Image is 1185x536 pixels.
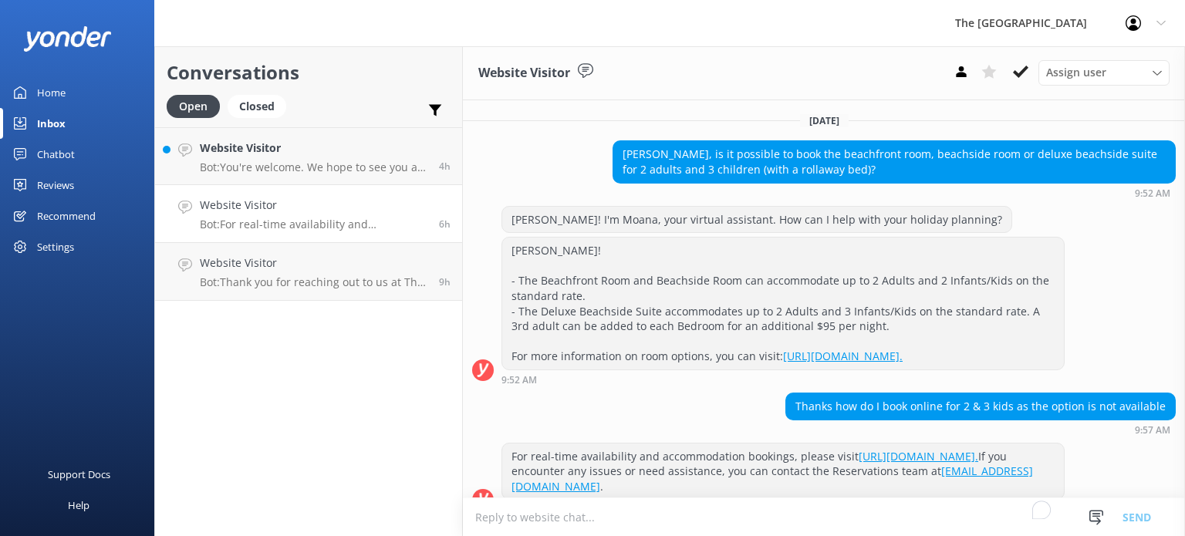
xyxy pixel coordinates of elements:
[439,160,451,173] span: Aug 21 2025 06:28pm (UTC -10:00) Pacific/Honolulu
[1135,426,1170,435] strong: 9:57 AM
[501,376,537,385] strong: 9:52 AM
[463,498,1185,536] textarea: To enrich screen reader interactions, please activate Accessibility in Grammarly extension settings
[859,449,978,464] a: [URL][DOMAIN_NAME].
[37,201,96,231] div: Recommend
[800,114,849,127] span: [DATE]
[502,238,1064,369] div: [PERSON_NAME]! - The Beachfront Room and Beachside Room can accommodate up to 2 Adults and 2 Infa...
[502,207,1011,233] div: [PERSON_NAME]! I'm Moana, your virtual assistant. How can I help with your holiday planning?
[786,393,1175,420] div: Thanks how do I book online for 2 & 3 kids as the option is not available
[228,97,294,114] a: Closed
[167,95,220,118] div: Open
[155,243,462,301] a: Website VisitorBot:Thank you for reaching out to us at The [GEOGRAPHIC_DATA] for more information...
[613,141,1175,182] div: [PERSON_NAME], is it possible to book the beachfront room, beachside room or deluxe beachside sui...
[511,464,1033,494] a: [EMAIL_ADDRESS][DOMAIN_NAME]
[200,197,427,214] h4: Website Visitor
[783,349,903,363] a: [URL][DOMAIN_NAME].
[502,443,1064,500] div: For real-time availability and accommodation bookings, please visit If you encounter any issues o...
[37,108,66,139] div: Inbox
[37,139,75,170] div: Chatbot
[200,217,427,231] p: Bot: For real-time availability and accommodation bookings, please visit [URL][DOMAIN_NAME]. If y...
[155,127,462,185] a: Website VisitorBot:You're welcome. We hope to see you at The [GEOGRAPHIC_DATA] soon!4h
[23,26,112,52] img: yonder-white-logo.png
[155,185,462,243] a: Website VisitorBot:For real-time availability and accommodation bookings, please visit [URL][DOMA...
[478,63,570,83] h3: Website Visitor
[200,160,427,174] p: Bot: You're welcome. We hope to see you at The [GEOGRAPHIC_DATA] soon!
[48,459,110,490] div: Support Docs
[200,255,427,271] h4: Website Visitor
[1135,189,1170,198] strong: 9:52 AM
[200,140,427,157] h4: Website Visitor
[68,490,89,521] div: Help
[37,231,74,262] div: Settings
[439,217,451,231] span: Aug 21 2025 03:57pm (UTC -10:00) Pacific/Honolulu
[1038,60,1170,85] div: Assign User
[1046,64,1106,81] span: Assign user
[37,170,74,201] div: Reviews
[501,374,1065,385] div: Aug 21 2025 03:52pm (UTC -10:00) Pacific/Honolulu
[37,77,66,108] div: Home
[439,275,451,288] span: Aug 21 2025 01:38pm (UTC -10:00) Pacific/Honolulu
[167,97,228,114] a: Open
[228,95,286,118] div: Closed
[200,275,427,289] p: Bot: Thank you for reaching out to us at The [GEOGRAPHIC_DATA] for more information on our beauti...
[613,187,1176,198] div: Aug 21 2025 03:52pm (UTC -10:00) Pacific/Honolulu
[785,424,1176,435] div: Aug 21 2025 03:57pm (UTC -10:00) Pacific/Honolulu
[167,58,451,87] h2: Conversations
